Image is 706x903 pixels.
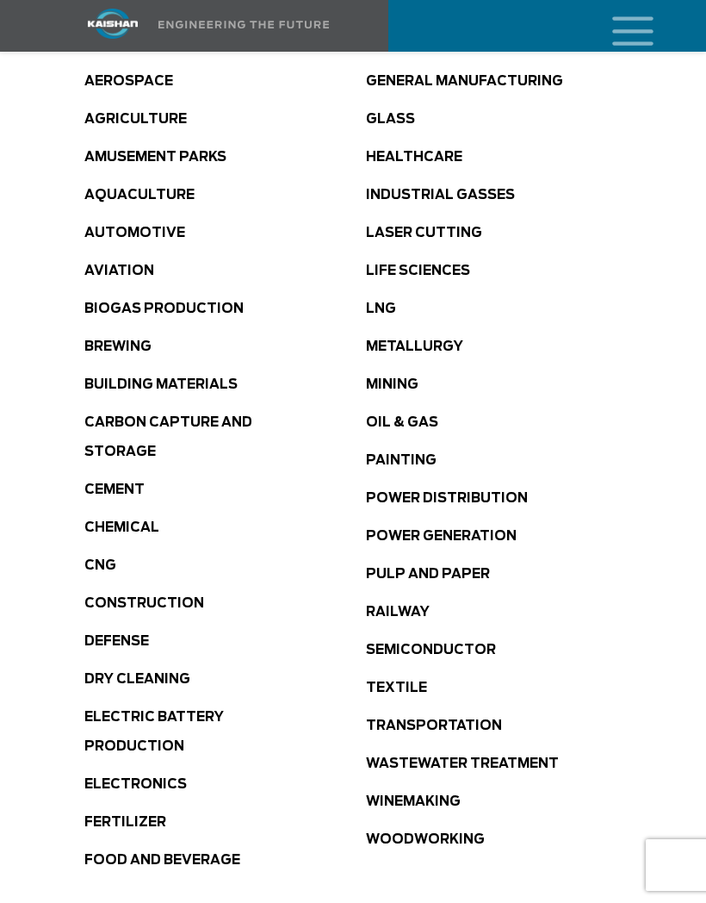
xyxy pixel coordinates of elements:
a: Wastewater Treatment [366,757,559,770]
a: Woodworking [366,833,485,846]
a: Glass [366,113,415,126]
a: Aquaculture [84,189,195,202]
a: Life Sciences [366,265,470,277]
a: Building Materials [84,378,238,391]
a: CNG [84,559,116,572]
a: Power Distribution [366,492,528,505]
a: Aviation [84,265,154,277]
a: Electronics [84,778,187,791]
a: Automotive [84,227,185,240]
a: Food and Beverage [84,854,240,867]
a: Industrial Gasses [366,189,515,202]
a: Textile [366,682,427,694]
a: Healthcare [366,151,462,164]
a: Winemaking [366,795,461,808]
a: Mining [366,378,418,391]
a: Oil & Gas [366,416,438,429]
a: Transportation [366,719,502,732]
img: kaishan logo [48,9,177,39]
a: Biogas production [84,302,244,315]
a: Laser Cutting [366,227,482,240]
a: Painting [366,454,437,467]
a: Defense [84,635,149,648]
a: Amusement Parks [84,151,226,164]
a: Power Generation [366,530,517,543]
a: LNG [366,302,396,315]
a: General Manufacturing [366,75,563,88]
a: Fertilizer [84,816,166,829]
a: Cement [84,483,145,496]
a: Carbon Capture and Storage [84,416,252,458]
a: Brewing [84,340,152,353]
a: Chemical [84,521,159,534]
a: mobile menu [605,11,635,40]
a: Aerospace [84,75,173,88]
a: Railway [366,606,430,619]
a: Agriculture [84,113,187,126]
a: Semiconductor [366,644,496,657]
a: Electric Battery Production [84,711,224,753]
a: Pulp and Paper [366,568,490,581]
a: Metallurgy [366,340,463,353]
a: Construction [84,597,204,610]
img: Engineering the future [158,21,329,28]
a: Dry Cleaning [84,673,190,686]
